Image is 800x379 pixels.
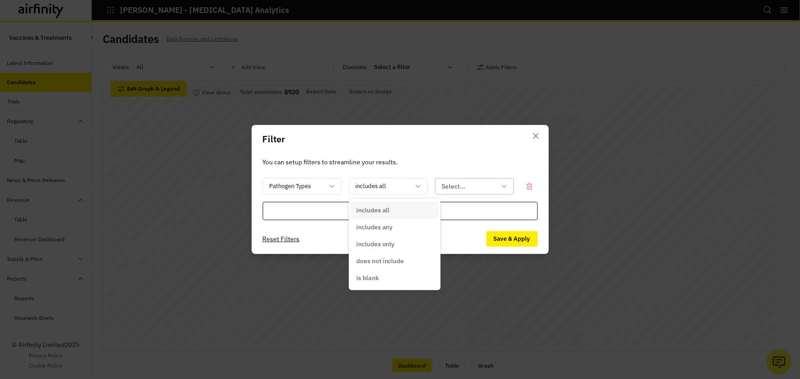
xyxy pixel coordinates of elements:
[356,206,390,215] p: includes all
[356,273,379,283] p: is blank
[356,239,395,249] p: includes only
[486,231,538,247] button: Save & Apply
[263,202,538,220] div: Add Filter
[356,256,404,266] p: does not include
[529,129,543,143] button: Close
[263,232,300,246] button: Reset Filters
[356,222,393,232] p: includes any
[252,125,549,153] header: Filter
[263,157,538,167] p: You can setup filters to streamline your results.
